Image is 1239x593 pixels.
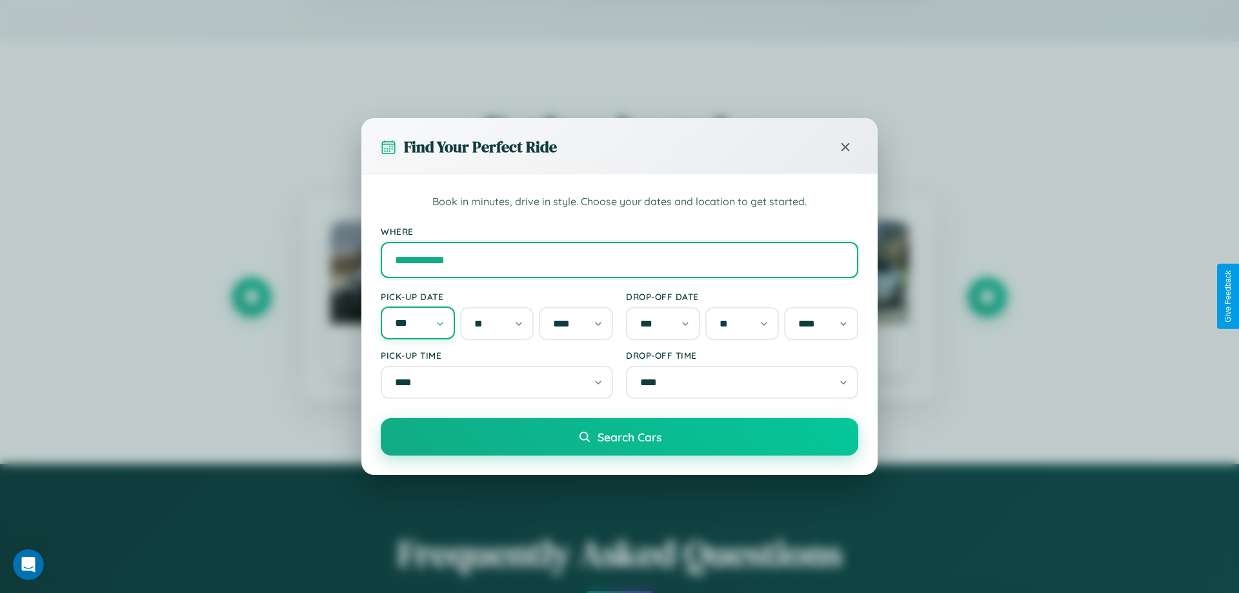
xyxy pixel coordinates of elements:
[626,291,858,302] label: Drop-off Date
[381,226,858,237] label: Where
[598,430,661,444] span: Search Cars
[381,350,613,361] label: Pick-up Time
[626,350,858,361] label: Drop-off Time
[381,418,858,456] button: Search Cars
[404,136,557,157] h3: Find Your Perfect Ride
[381,291,613,302] label: Pick-up Date
[381,194,858,210] p: Book in minutes, drive in style. Choose your dates and location to get started.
